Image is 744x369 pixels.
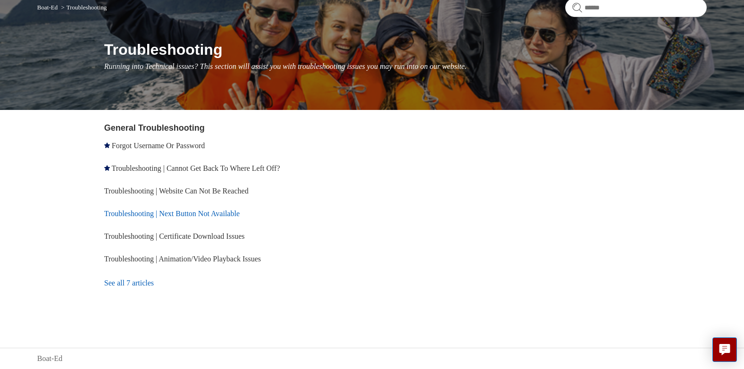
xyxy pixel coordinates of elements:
h1: Troubleshooting [104,38,707,61]
svg: Promoted article [104,165,110,171]
a: General Troubleshooting [104,123,205,133]
li: Troubleshooting [59,4,107,11]
button: Live chat [712,337,737,362]
a: Boat-Ed [37,4,58,11]
a: Troubleshooting | Animation/Video Playback Issues [104,255,261,263]
a: Troubleshooting | Next Button Not Available [104,210,240,218]
p: Running into Technical issues? This section will assist you with troubleshooting issues you may r... [104,61,707,72]
li: Boat-Ed [37,4,59,11]
a: Forgot Username Or Password [112,142,205,150]
a: Boat-Ed [37,353,62,364]
a: See all 7 articles [104,270,376,296]
a: Troubleshooting | Certificate Download Issues [104,232,245,240]
svg: Promoted article [104,143,110,148]
a: Troubleshooting | Website Can Not Be Reached [104,187,249,195]
a: Troubleshooting | Cannot Get Back To Where Left Off? [112,164,280,172]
